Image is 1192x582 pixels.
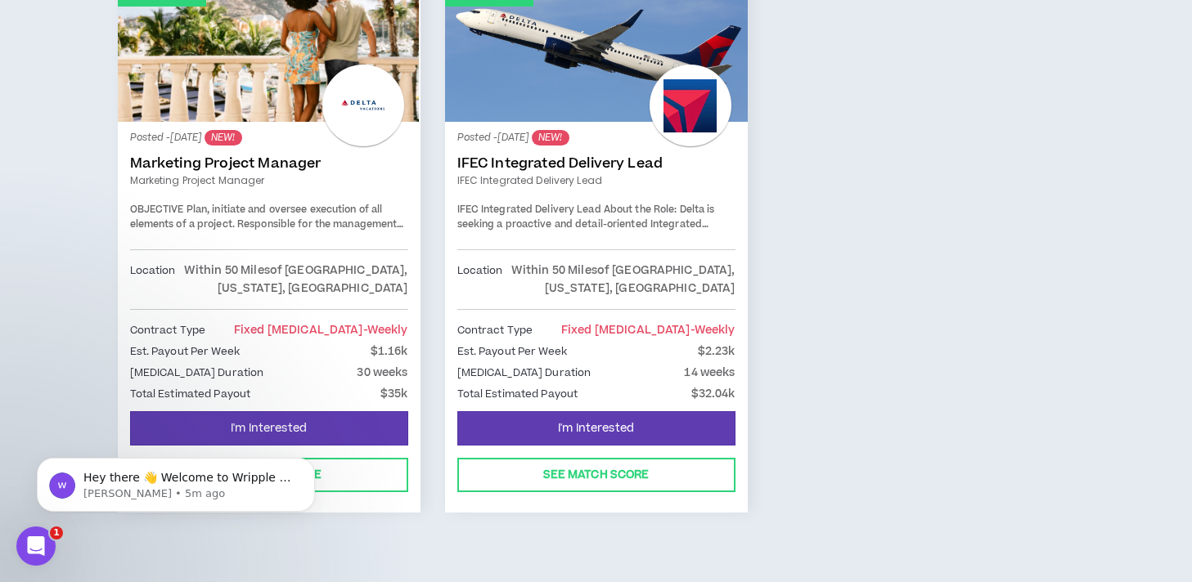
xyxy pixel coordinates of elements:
[130,411,408,445] button: I'm Interested
[457,155,735,172] a: IFEC Integrated Delivery Lead
[371,342,408,360] p: $1.16k
[130,262,176,298] p: Location
[234,322,408,338] span: Fixed [MEDICAL_DATA]
[457,385,578,403] p: Total Estimated Payout
[502,262,735,298] p: Within 50 Miles of [GEOGRAPHIC_DATA], [US_STATE], [GEOGRAPHIC_DATA]
[130,173,408,188] a: Marketing Project Manager
[16,526,56,566] iframe: Intercom live chat
[130,130,408,145] p: Posted - [DATE]
[130,321,206,339] p: Contract Type
[457,321,533,339] p: Contract Type
[130,155,408,172] a: Marketing Project Manager
[561,322,735,338] span: Fixed [MEDICAL_DATA]
[690,322,735,338] span: - weekly
[691,385,735,403] p: $32.04k
[175,262,407,298] p: Within 50 Miles of [GEOGRAPHIC_DATA], [US_STATE], [GEOGRAPHIC_DATA]
[130,203,184,217] span: OBJECTIVE
[50,526,63,539] span: 1
[457,262,503,298] p: Location
[457,130,735,145] p: Posted - [DATE]
[130,364,264,382] p: [MEDICAL_DATA] Duration
[684,364,735,382] p: 14 weeks
[558,421,634,437] span: I'm Interested
[130,385,251,403] p: Total Estimated Payout
[130,203,406,289] span: Plan, initiate and oversee execution of all elements of a project. Responsible for the management...
[604,203,677,217] strong: About the Role:
[363,322,408,338] span: - weekly
[231,421,307,437] span: I'm Interested
[698,342,735,360] p: $2.23k
[457,411,735,445] button: I'm Interested
[205,130,241,145] sup: NEW!
[457,342,567,360] p: Est. Payout Per Week
[457,203,601,217] strong: IFEC Integrated Delivery Lead
[12,423,340,538] iframe: Intercom notifications message
[380,385,408,403] p: $35k
[532,130,569,145] sup: NEW!
[457,364,592,382] p: [MEDICAL_DATA] Duration
[357,364,407,382] p: 30 weeks
[130,342,240,360] p: Est. Payout Per Week
[457,458,735,492] button: See Match Score
[457,173,735,188] a: IFEC Integrated Delivery Lead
